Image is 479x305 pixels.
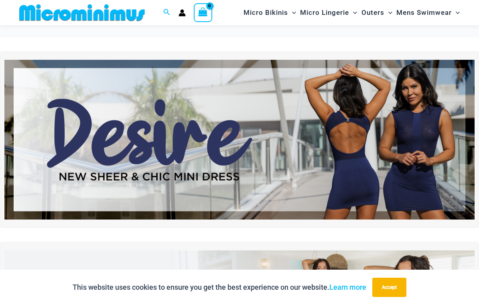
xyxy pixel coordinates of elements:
[240,1,463,24] nav: Site Navigation
[244,2,288,23] span: Micro Bikinis
[300,2,349,23] span: Micro Lingerie
[16,4,148,22] img: MM SHOP LOGO FLAT
[329,283,366,291] a: Learn more
[179,9,186,16] a: Account icon link
[349,2,357,23] span: Menu Toggle
[194,3,212,22] a: View Shopping Cart, empty
[384,2,392,23] span: Menu Toggle
[452,2,460,23] span: Menu Toggle
[396,2,452,23] span: Mens Swimwear
[163,8,170,18] a: Search icon link
[73,281,366,293] p: This website uses cookies to ensure you get the best experience on our website.
[359,2,394,23] a: OutersMenu ToggleMenu Toggle
[288,2,296,23] span: Menu Toggle
[242,2,298,23] a: Micro BikinisMenu ToggleMenu Toggle
[394,2,462,23] a: Mens SwimwearMenu ToggleMenu Toggle
[372,278,406,297] button: Accept
[361,2,384,23] span: Outers
[4,60,475,220] img: Desire me Navy Dress
[298,2,359,23] a: Micro LingerieMenu ToggleMenu Toggle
